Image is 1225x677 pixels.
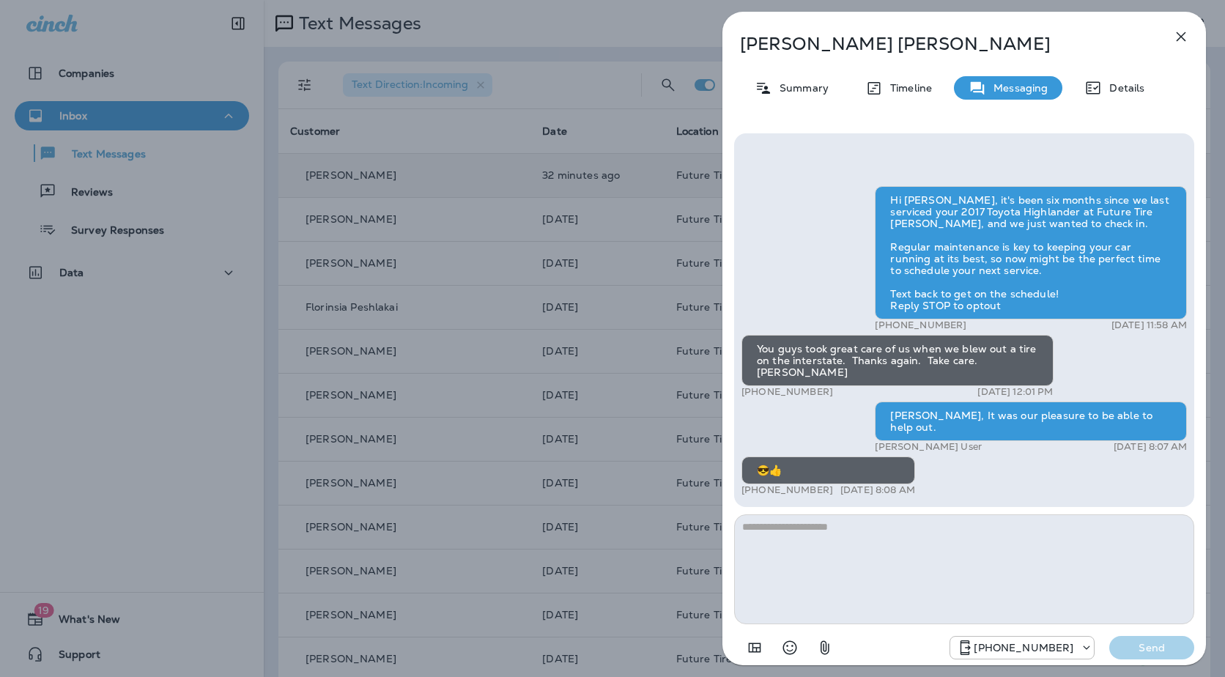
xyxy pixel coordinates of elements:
div: 😎👍 [741,456,915,484]
p: Details [1102,82,1144,94]
div: +1 (928) 232-1970 [950,639,1094,656]
button: Add in a premade template [740,633,769,662]
p: Timeline [883,82,932,94]
p: Summary [772,82,829,94]
div: Hi [PERSON_NAME], it's been six months since we last serviced your 2017 Toyota Highlander at Futu... [875,186,1187,319]
button: Select an emoji [775,633,804,662]
p: [DATE] 11:58 AM [1111,319,1187,331]
p: [PHONE_NUMBER] [974,642,1073,654]
p: [PHONE_NUMBER] [741,386,833,398]
div: You guys took great care of us when we blew out a tire on the interstate. Thanks again. Take care... [741,335,1054,386]
p: [DATE] 8:08 AM [840,484,915,496]
p: Messaging [986,82,1048,94]
p: [DATE] 8:07 AM [1114,441,1187,453]
p: [DATE] 12:01 PM [977,386,1053,398]
p: [PHONE_NUMBER] [875,319,966,331]
p: [PHONE_NUMBER] [741,484,833,496]
p: [PERSON_NAME] User [875,441,982,453]
div: [PERSON_NAME], It was our pleasure to be able to help out. [875,402,1187,441]
p: [PERSON_NAME] [PERSON_NAME] [740,34,1140,54]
